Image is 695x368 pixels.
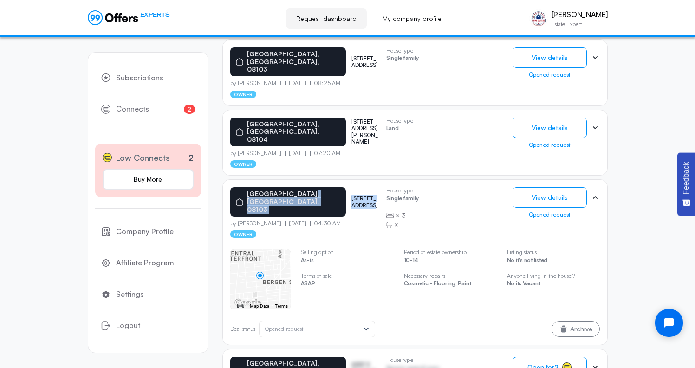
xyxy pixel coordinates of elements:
[95,97,201,121] a: Connects2
[351,55,378,69] p: [STREET_ADDRESS]
[507,257,600,266] p: No it's not listed
[386,55,419,64] p: Single family
[386,47,419,54] p: House type
[230,230,257,238] p: owner
[570,326,592,332] span: Archive
[529,9,548,28] img: Ernesto Matos
[230,150,286,157] p: by [PERSON_NAME]
[507,273,600,279] p: Anyone living in the house?
[247,50,341,73] p: [GEOGRAPHIC_DATA], [GEOGRAPHIC_DATA], 08103
[386,195,419,204] p: Single family
[372,8,452,29] a: My company profile
[386,125,413,134] p: Land
[310,220,341,227] p: 04:30 AM
[116,103,149,115] span: Connects
[507,280,600,289] p: No its Vacant
[116,226,174,238] span: Company Profile
[513,47,587,68] button: View details
[552,21,608,27] p: Estate Expert
[301,249,394,296] swiper-slide: 2 / 4
[247,120,341,144] p: [GEOGRAPHIC_DATA], [GEOGRAPHIC_DATA], 08104
[404,273,497,279] p: Necessary repairs
[301,257,394,266] p: As-is
[285,150,310,157] p: [DATE]
[95,283,201,307] a: Settings
[230,326,255,332] p: Deal status
[95,66,201,90] a: Subscriptions
[682,162,690,194] span: Feedback
[230,160,257,168] p: owner
[386,187,419,194] p: House type
[513,72,587,78] div: Opened request
[400,220,403,230] span: 1
[404,280,497,289] p: Cosmetic - Flooring, Paint
[95,220,201,244] a: Company Profile
[507,249,600,296] swiper-slide: 4 / 4
[507,249,600,256] p: Listing status
[116,72,163,84] span: Subscriptions
[513,142,587,148] div: Opened request
[552,321,600,337] button: Archive
[184,105,195,114] span: 2
[116,257,174,269] span: Affiliate Program
[285,80,310,86] p: [DATE]
[230,249,291,309] swiper-slide: 1 / 4
[402,211,406,220] span: 3
[301,280,394,289] p: ASAP
[188,151,194,164] p: 2
[647,301,691,345] iframe: Tidio Chat
[386,220,419,230] div: ×
[513,211,587,218] div: Opened request
[351,195,378,209] p: [STREET_ADDRESS]
[230,220,286,227] p: by [PERSON_NAME]
[404,249,497,296] swiper-slide: 3 / 4
[95,251,201,275] a: Affiliate Program
[116,320,140,332] span: Logout
[513,118,587,138] button: View details
[230,80,286,86] p: by [PERSON_NAME]
[386,357,440,363] p: House type
[386,118,413,124] p: House type
[95,314,201,338] button: Logout
[285,220,310,227] p: [DATE]
[310,80,340,86] p: 08:25 AM
[552,10,608,19] p: [PERSON_NAME]
[513,187,587,208] button: View details
[386,211,419,220] div: ×
[140,10,170,19] span: EXPERTS
[404,249,497,256] p: Period of estate ownership
[677,152,695,216] button: Feedback - Show survey
[88,10,170,25] a: EXPERTS
[301,273,394,279] p: Terms of sale
[230,91,257,98] p: owner
[247,190,341,213] p: [GEOGRAPHIC_DATA], [GEOGRAPHIC_DATA], 08103
[103,169,194,190] a: Buy More
[301,249,394,256] p: Selling option
[116,151,170,164] span: Low Connects
[351,118,378,145] p: [STREET_ADDRESS][PERSON_NAME]
[404,257,497,266] p: 10-14
[116,289,144,301] span: Settings
[310,150,340,157] p: 07:20 AM
[265,325,304,332] span: Opened request
[286,8,367,29] a: Request dashboard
